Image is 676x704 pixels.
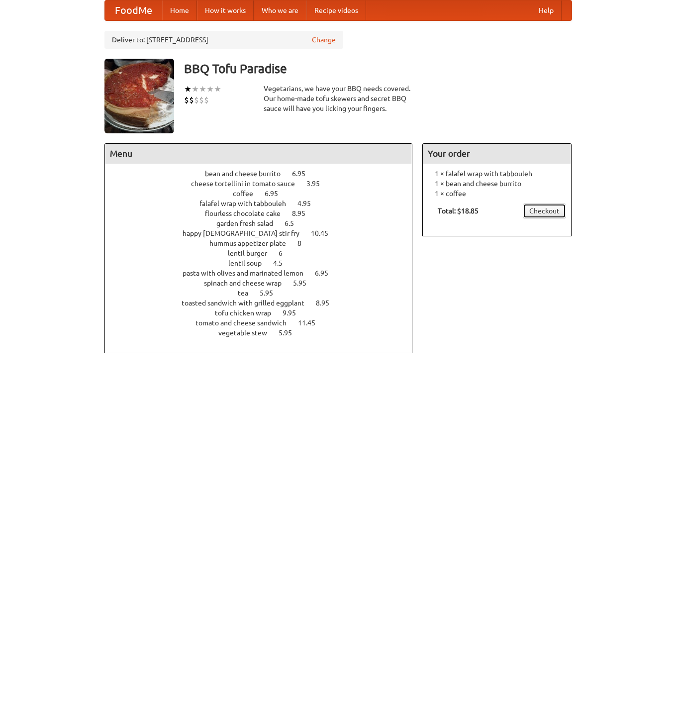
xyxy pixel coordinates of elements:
[292,170,315,178] span: 6.95
[233,190,263,198] span: coffee
[279,249,292,257] span: 6
[192,84,199,95] li: ★
[194,95,199,105] li: $
[197,0,254,20] a: How it works
[204,279,291,287] span: spinach and cheese wrap
[209,239,320,247] a: hummus appetizer plate 8
[315,269,338,277] span: 6.95
[316,299,339,307] span: 8.95
[199,84,206,95] li: ★
[228,259,272,267] span: lentil soup
[191,180,305,188] span: cheese tortellini in tomato sauce
[189,95,194,105] li: $
[254,0,306,20] a: Who we are
[162,0,197,20] a: Home
[279,329,302,337] span: 5.95
[306,180,330,188] span: 3.95
[228,249,301,257] a: lentil burger 6
[205,209,324,217] a: flourless chocolate cake 8.95
[312,35,336,45] a: Change
[204,279,325,287] a: spinach and cheese wrap 5.95
[183,269,347,277] a: pasta with olives and marinated lemon 6.95
[298,319,325,327] span: 11.45
[238,289,291,297] a: tea 5.95
[233,190,296,198] a: coffee 6.95
[293,279,316,287] span: 5.95
[292,209,315,217] span: 8.95
[531,0,562,20] a: Help
[199,200,329,207] a: falafel wrap with tabbouleh 4.95
[199,200,296,207] span: falafel wrap with tabbouleh
[182,299,314,307] span: toasted sandwich with grilled eggplant
[306,0,366,20] a: Recipe videos
[199,95,204,105] li: $
[285,219,304,227] span: 6.5
[215,309,281,317] span: tofu chicken wrap
[191,180,338,188] a: cheese tortellini in tomato sauce 3.95
[238,289,258,297] span: tea
[311,229,338,237] span: 10.45
[297,200,321,207] span: 4.95
[265,190,288,198] span: 6.95
[214,84,221,95] li: ★
[204,95,209,105] li: $
[182,299,348,307] a: toasted sandwich with grilled eggplant 8.95
[183,269,313,277] span: pasta with olives and marinated lemon
[195,319,334,327] a: tomato and cheese sandwich 11.45
[228,249,277,257] span: lentil burger
[228,259,301,267] a: lentil soup 4.5
[195,319,296,327] span: tomato and cheese sandwich
[105,144,412,164] h4: Menu
[428,189,566,199] li: 1 × coffee
[104,59,174,133] img: angular.jpg
[184,59,572,79] h3: BBQ Tofu Paradise
[216,219,283,227] span: garden fresh salad
[297,239,311,247] span: 8
[184,84,192,95] li: ★
[260,289,283,297] span: 5.95
[523,203,566,218] a: Checkout
[428,169,566,179] li: 1 × falafel wrap with tabbouleh
[104,31,343,49] div: Deliver to: [STREET_ADDRESS]
[218,329,277,337] span: vegetable stew
[206,84,214,95] li: ★
[209,239,296,247] span: hummus appetizer plate
[273,259,292,267] span: 4.5
[205,170,290,178] span: bean and cheese burrito
[184,95,189,105] li: $
[205,209,290,217] span: flourless chocolate cake
[105,0,162,20] a: FoodMe
[183,229,347,237] a: happy [DEMOGRAPHIC_DATA] stir fry 10.45
[264,84,413,113] div: Vegetarians, we have your BBQ needs covered. Our home-made tofu skewers and secret BBQ sauce will...
[428,179,566,189] li: 1 × bean and cheese burrito
[215,309,314,317] a: tofu chicken wrap 9.95
[423,144,571,164] h4: Your order
[183,229,309,237] span: happy [DEMOGRAPHIC_DATA] stir fry
[216,219,312,227] a: garden fresh salad 6.5
[205,170,324,178] a: bean and cheese burrito 6.95
[218,329,310,337] a: vegetable stew 5.95
[438,207,479,215] b: Total: $18.85
[283,309,306,317] span: 9.95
